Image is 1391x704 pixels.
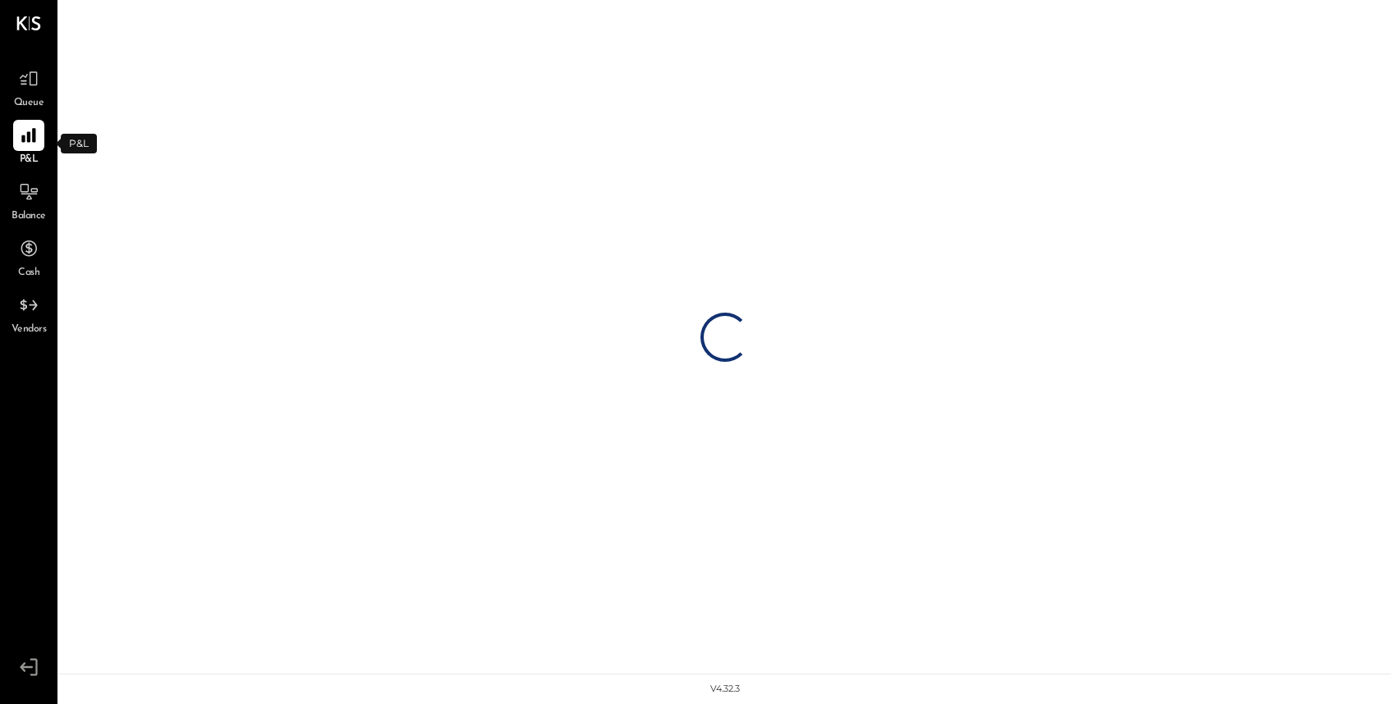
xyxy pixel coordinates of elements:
a: Vendors [1,290,57,337]
span: P&L [20,153,39,167]
a: Queue [1,63,57,111]
a: Balance [1,176,57,224]
div: P&L [61,134,97,153]
a: Cash [1,233,57,281]
a: P&L [1,120,57,167]
div: v 4.32.3 [710,683,740,696]
span: Queue [14,96,44,111]
span: Balance [11,209,46,224]
span: Cash [18,266,39,281]
span: Vendors [11,322,47,337]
